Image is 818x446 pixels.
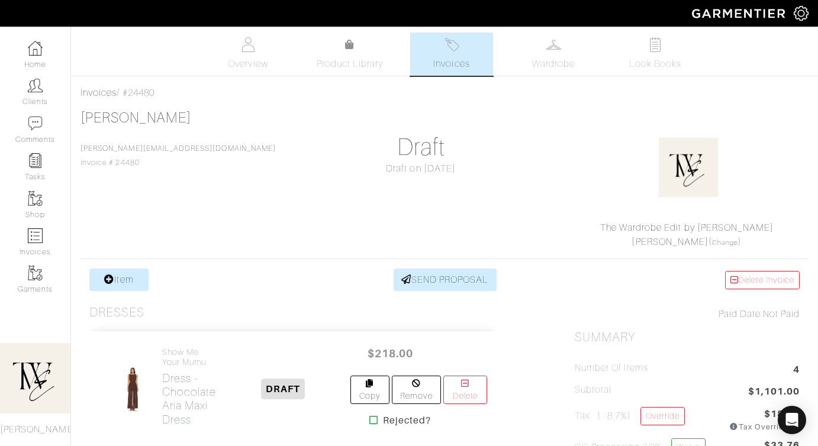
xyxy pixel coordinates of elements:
[162,347,216,367] h4: Show Me Your Mumu
[748,384,800,400] span: $1,101.00
[575,307,800,321] div: Not Paid
[512,33,595,76] a: Wardrobe
[28,191,43,206] img: garments-icon-b7da505a4dc4fd61783c78ac3ca0ef83fa9d6f193b1c9dc38574b1d14d53ca28.png
[579,221,794,249] div: ( )
[794,6,809,21] img: gear-icon-white-bd11855cb880d31180b6d7d6211b90ccbf57a29d726f0c71d8c61bd08dd39cc2.png
[80,88,117,98] a: Invoices
[162,371,216,426] h2: Dress - Chocolate Aria Maxi Dress
[575,330,800,345] h2: Summary
[89,269,149,291] a: Item
[28,228,43,243] img: orders-icon-0abe47150d42831381b5fb84f609e132dff9fe21cb692f30cb5eec754e2cba89.png
[729,421,800,432] div: Tax Overridden
[546,37,561,52] img: wardrobe-487a4870c1b7c33e795ec22d11cfc2ed9d08956e64fb3008fe2437562e282088.svg
[392,376,441,404] a: Remove
[719,309,763,319] span: Paid Date:
[89,305,144,320] h3: Dresses
[28,78,43,93] img: clients-icon-6bae9207a08558b7cb47a8932f037763ab4055f8c8b6bfacd5dc20c3e0201464.png
[629,57,682,71] span: Look Books
[261,379,304,399] span: DRAFT
[207,33,289,76] a: Overview
[228,57,268,71] span: Overview
[433,57,469,71] span: Invoices
[632,237,708,247] a: [PERSON_NAME]
[575,407,685,428] h5: Tax ( : 8.7%)
[640,407,685,425] a: Override
[383,413,431,428] strong: Rejected?
[355,341,426,366] span: $218.00
[614,33,697,76] a: Look Books
[686,3,794,24] img: garmentier-logo-header-white-b43fb05a5012e4ada735d5af1a66efaba907eab6374d6393d1fbf88cb4ef424d.png
[575,363,648,374] h5: Number of Items
[532,57,575,71] span: Wardrobe
[308,38,391,71] a: Product Library
[764,407,800,421] span: $18.97
[28,41,43,56] img: dashboard-icon-dbcd8f5a0b271acd01030246c82b418ddd0df26cd7fceb0bd07c9910d44c42f6.png
[575,384,611,396] h5: Subtotal
[241,37,256,52] img: basicinfo-40fd8af6dae0f16599ec9e87c0ef1c0a1fdea2edbe929e3d69a839185d80c458.svg
[350,376,389,404] a: Copy
[712,239,738,246] a: Change
[445,37,459,52] img: orders-27d20c2124de7fd6de4e0e44c1d41de31381a507db9b33961299e4e07d508b8c.svg
[317,57,384,71] span: Product Library
[308,133,533,161] h1: Draft
[28,153,43,168] img: reminder-icon-8004d30b9f0a5d33ae49ab947aed9ed385cf756f9e5892f1edd6e32f2345188e.png
[28,116,43,131] img: comment-icon-a0a6a9ef722e966f86d9cbdc48e553b5cf19dbc54f86b18d962a5391bc8f6eb6.png
[778,406,806,434] div: Open Intercom Messenger
[28,266,43,280] img: garments-icon-b7da505a4dc4fd61783c78ac3ca0ef83fa9d6f193b1c9dc38574b1d14d53ca28.png
[80,110,191,125] a: [PERSON_NAME]
[725,271,800,289] a: Delete Invoice
[117,364,147,414] img: SRiDrNVtHgnZjH4YMPnpp95H
[600,222,774,233] a: The Wardrobe Edit by [PERSON_NAME]
[162,347,216,426] a: Show Me Your Mumu Dress - ChocolateAria Maxi Dress
[80,144,276,153] a: [PERSON_NAME][EMAIL_ADDRESS][DOMAIN_NAME]
[410,33,493,76] a: Invoices
[793,363,800,379] span: 4
[80,86,809,100] div: / #24480
[443,376,487,404] a: Delete
[394,269,497,291] a: SEND PROPOSAL
[308,161,533,176] div: Draft on [DATE]
[659,138,718,197] img: o88SwH9y4G5nFsDJTsWZPGJH.png
[80,144,276,167] span: Invoice # 24480
[648,37,663,52] img: todo-9ac3debb85659649dc8f770b8b6100bb5dab4b48dedcbae339e5042a72dfd3cc.svg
